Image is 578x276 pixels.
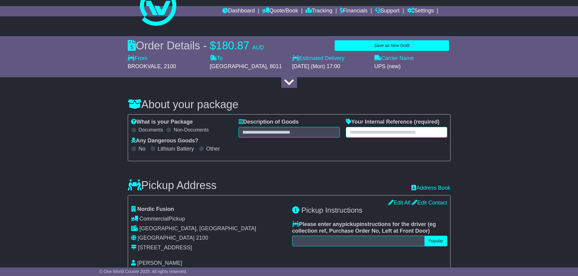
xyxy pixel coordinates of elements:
span: AUD [252,45,264,51]
button: Popular [424,236,447,246]
span: , 8011 [267,63,282,69]
span: , 2100 [161,63,176,69]
span: [GEOGRAPHIC_DATA] [210,63,267,69]
span: pickup [342,221,360,227]
label: Documents [139,127,163,133]
div: [STREET_ADDRESS] [138,244,192,251]
span: BROOKVALE [128,63,161,69]
h3: Pickup Address [128,179,217,191]
span: eg collection ref, Purchase Order No, Left at Front Door [292,221,436,234]
a: Financials [340,6,367,16]
label: From [128,55,147,62]
div: Order Details - [128,39,264,52]
a: Edit All [388,200,410,206]
a: Support [375,6,400,16]
label: Estimated Delivery [292,55,368,62]
div: Pickup [131,216,286,222]
span: [GEOGRAPHIC_DATA] [138,235,194,241]
label: Description of Goods [238,119,299,125]
label: Carrier Name [374,55,414,62]
a: Dashboard [222,6,255,16]
span: 2100 [196,235,208,241]
div: [DATE] (Mon) 17:00 [292,63,368,70]
h3: About your package [128,98,451,111]
a: Tracking [306,6,332,16]
label: Non-Documents [174,127,209,133]
a: Settings [407,6,434,16]
label: To [210,55,223,62]
label: Please enter any instructions for the driver ( ) [292,221,447,234]
button: Save as New Draft [335,40,449,51]
span: Pickup Instructions [301,206,362,214]
span: 180.87 [216,39,249,52]
label: No [139,146,146,152]
span: Nordic Fusion [137,206,174,212]
label: Other [206,146,220,152]
a: Quote/Book [262,6,298,16]
label: Lithium Battery [158,146,194,152]
div: UPS (new) [374,63,451,70]
a: Address Book [411,185,450,191]
label: Your Internal Reference (required) [346,119,440,125]
span: © One World Courier 2025. All rights reserved. [100,269,187,274]
span: [GEOGRAPHIC_DATA], [GEOGRAPHIC_DATA] [140,225,256,231]
span: Commercial [140,216,169,222]
span: $ [210,39,216,52]
label: Any Dangerous Goods? [131,138,198,144]
a: Edit Contact [412,200,447,206]
label: What is your Package [131,119,193,125]
span: [PERSON_NAME] [137,260,182,266]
